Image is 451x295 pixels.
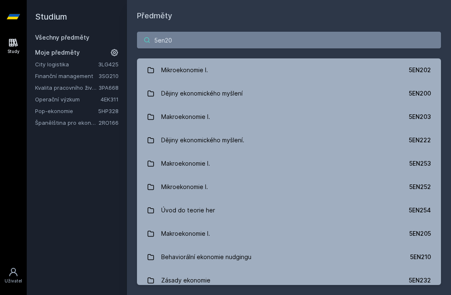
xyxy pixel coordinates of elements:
div: 5EN232 [409,276,431,285]
a: Operační výzkum [35,95,101,103]
div: 5EN205 [409,229,431,238]
a: Dějiny ekonomického myšlení 5EN200 [137,82,441,105]
a: 3LG425 [98,61,119,68]
div: 5EN254 [409,206,431,214]
a: Kvalita pracovního života (anglicky) [35,83,99,92]
div: 5EN253 [409,159,431,168]
a: Makroekonomie I. 5EN205 [137,222,441,245]
div: 5EN222 [409,136,431,144]
div: Makroekonomie I. [161,225,210,242]
div: Study [8,48,20,55]
a: Španělština pro ekonomy - středně pokročilá úroveň 2 (B1) [35,119,99,127]
a: Pop-ekonomie [35,107,98,115]
a: 4EK311 [101,96,119,103]
div: Uživatel [5,278,22,284]
div: 5EN200 [409,89,431,98]
a: City logistika [35,60,98,68]
input: Název nebo ident předmětu… [137,32,441,48]
div: 5EN210 [410,253,431,261]
a: Zásady ekonomie 5EN232 [137,269,441,292]
div: Úvod do teorie her [161,202,215,219]
a: Dějiny ekonomického myšlení. 5EN222 [137,129,441,152]
div: Dějiny ekonomického myšlení. [161,132,244,149]
span: Moje předměty [35,48,80,57]
a: Mikroekonomie I. 5EN202 [137,58,441,82]
div: Mikroekonomie I. [161,62,208,78]
div: Dějiny ekonomického myšlení [161,85,243,102]
a: Finanční management [35,72,99,80]
a: Makroekonomie I. 5EN253 [137,152,441,175]
div: Makroekonomie I. [161,155,210,172]
a: Uživatel [2,263,25,288]
a: 3SG210 [99,73,119,79]
div: Mikroekonomie I. [161,179,208,195]
a: Všechny předměty [35,34,89,41]
a: 5HP328 [98,108,119,114]
div: Behaviorální ekonomie nudgingu [161,249,251,265]
a: Behaviorální ekonomie nudgingu 5EN210 [137,245,441,269]
a: Makroekonomie I. 5EN203 [137,105,441,129]
a: 3PA668 [99,84,119,91]
a: Mikroekonomie I. 5EN252 [137,175,441,199]
div: 5EN202 [409,66,431,74]
div: 5EN252 [409,183,431,191]
h1: Předměty [137,10,441,22]
div: Makroekonomie I. [161,108,210,125]
div: Zásady ekonomie [161,272,210,289]
a: 2RO166 [99,119,119,126]
div: 5EN203 [409,113,431,121]
a: Study [2,33,25,59]
a: Úvod do teorie her 5EN254 [137,199,441,222]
